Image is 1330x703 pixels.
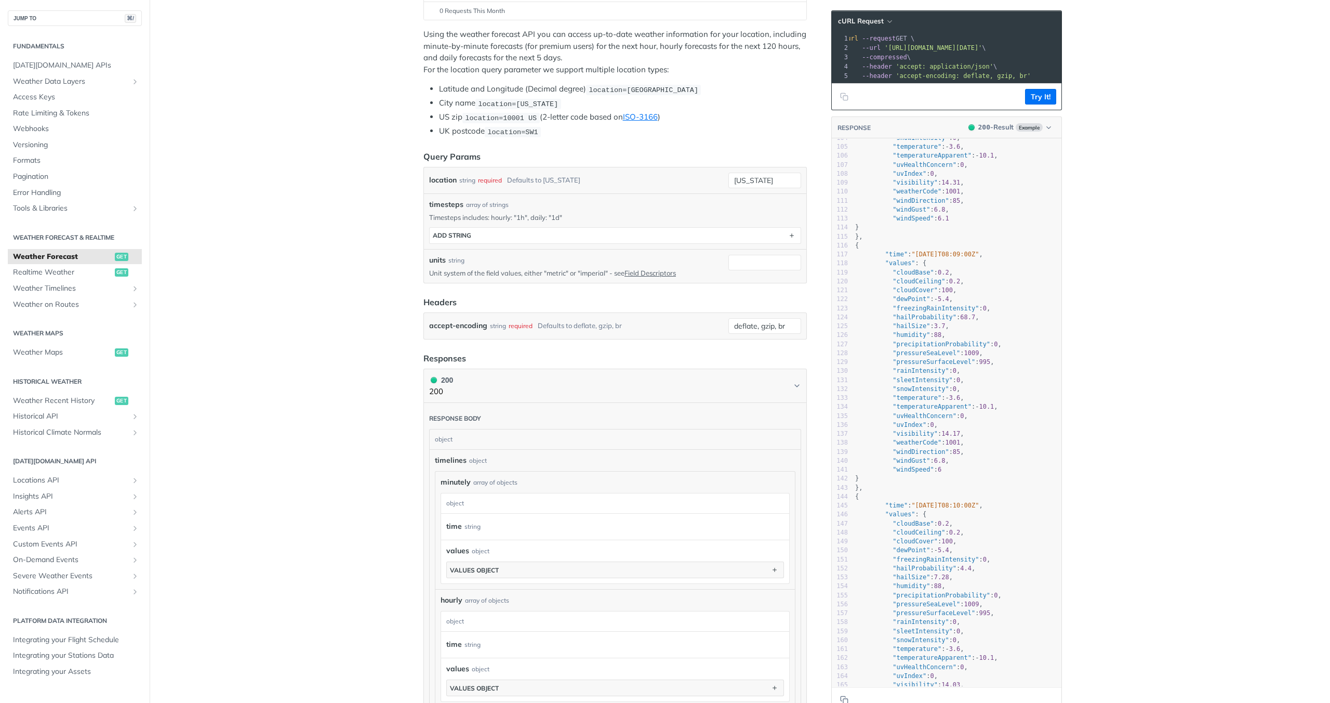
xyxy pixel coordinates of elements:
[979,403,994,410] span: 10.1
[131,428,139,437] button: Show subpages for Historical Climate Normals
[855,206,949,213] span: : ,
[13,140,139,150] span: Versioning
[893,412,956,420] span: "uvHealthConcern"
[832,71,849,81] div: 5
[13,650,139,661] span: Integrating your Stations Data
[855,170,938,177] span: : ,
[911,251,979,258] span: "[DATE]T08:09:00Z"
[960,412,964,420] span: 0
[8,584,142,600] a: Notifications APIShow subpages for Notifications API
[855,305,990,312] span: : ,
[832,259,848,268] div: 118
[855,143,964,150] span: : ,
[793,382,801,390] svg: Chevron
[941,287,953,294] span: 100
[423,296,457,308] div: Headers
[131,572,139,580] button: Show subpages for Severe Weather Events
[855,421,938,428] span: : ,
[855,215,949,222] span: :
[832,250,848,259] div: 117
[466,200,509,210] div: array of strings
[13,92,139,102] span: Access Keys
[953,134,956,141] span: 0
[13,155,139,166] span: Formats
[855,197,964,204] span: : ,
[8,345,142,360] a: Weather Mapsget
[8,489,142,504] a: Insights APIShow subpages for Insights API
[450,566,499,574] div: values object
[131,412,139,421] button: Show subpages for Historical API
[934,322,946,330] span: 3.7
[945,188,960,195] span: 1001
[964,349,979,357] span: 1009
[930,421,934,428] span: 0
[893,188,941,195] span: "weatherCode"
[429,318,487,333] label: accept-encoding
[125,14,136,23] span: ⌘/
[832,421,848,429] div: 136
[8,457,142,466] h2: [DATE][DOMAIN_NAME] API
[8,377,142,386] h2: Historical Weather
[893,403,972,410] span: "temperatureApparent"
[862,63,892,70] span: --header
[439,111,807,123] li: US zip (2-letter code based on )
[8,568,142,584] a: Severe Weather EventsShow subpages for Severe Weather Events
[975,403,979,410] span: -
[13,124,139,134] span: Webhooks
[960,161,964,168] span: 0
[490,318,506,333] div: string
[893,287,938,294] span: "cloudCover"
[885,259,915,267] span: "values"
[623,112,658,122] a: ISO-3166
[433,231,471,239] div: ADD string
[832,429,848,438] div: 137
[893,331,930,339] span: "humidity"
[855,152,998,159] span: : ,
[855,341,1002,348] span: : ,
[13,347,112,358] span: Weather Maps
[837,123,871,133] button: RESPONSE
[8,42,142,51] h2: Fundamentals
[509,318,533,333] div: required
[8,520,142,536] a: Events APIShow subpages for Events API
[459,173,475,188] div: string
[832,402,848,411] div: 134
[855,430,964,437] span: : ,
[832,313,848,322] div: 124
[832,53,849,62] div: 3
[832,438,848,447] div: 138
[953,385,956,393] span: 0
[893,367,949,374] span: "rainIntensity"
[440,6,505,16] span: 0 Requests This Month
[8,201,142,216] a: Tools & LibrariesShow subpages for Tools & Libraries
[13,635,139,645] span: Integrating your Flight Schedule
[949,143,961,150] span: 3.6
[13,475,128,486] span: Locations API
[855,295,953,303] span: : ,
[429,173,457,188] label: location
[953,448,960,455] span: 85
[832,412,848,421] div: 135
[896,72,1031,80] span: 'accept-encoding: deflate, gzip, br'
[8,473,142,488] a: Locations APIShow subpages for Locations API
[447,680,783,696] button: values object
[855,394,964,401] span: : ,
[832,340,848,349] div: 127
[8,393,142,409] a: Weather Recent Historyget
[13,507,128,517] span: Alerts API
[446,519,462,534] label: time
[855,134,960,141] span: : ,
[131,492,139,501] button: Show subpages for Insights API
[941,179,960,186] span: 14.31
[8,89,142,105] a: Access Keys
[832,241,848,250] div: 116
[893,314,956,321] span: "hailProbability"
[855,448,964,455] span: : ,
[8,249,142,265] a: Weather Forecastget
[956,376,960,384] span: 0
[949,278,961,285] span: 0.2
[843,63,997,70] span: \
[448,256,464,265] div: string
[968,124,975,131] span: 200
[8,106,142,121] a: Rate Limiting & Tokens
